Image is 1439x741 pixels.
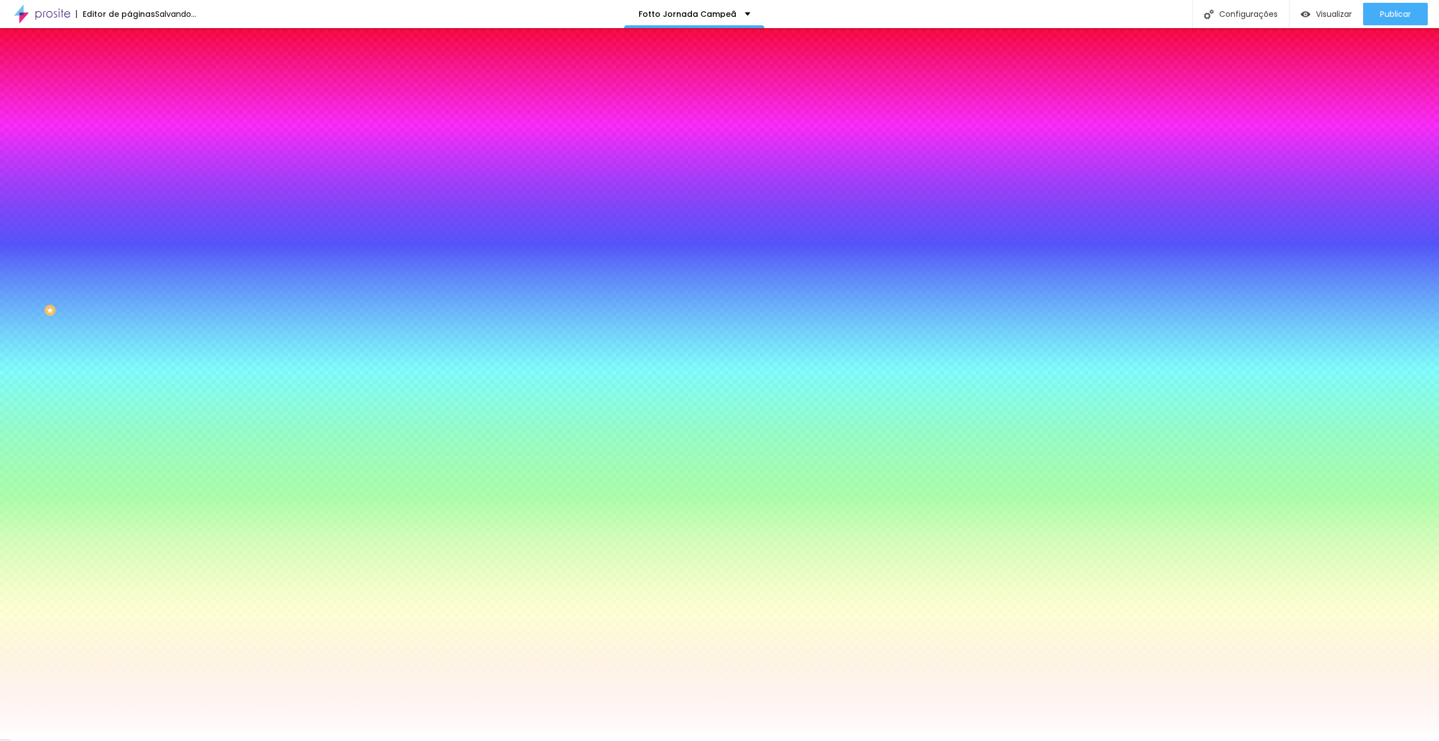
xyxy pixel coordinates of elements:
img: Icone [1204,10,1214,19]
img: view-1.svg [1301,10,1310,19]
span: Publicar [1380,10,1411,19]
button: Visualizar [1289,3,1363,25]
span: Visualizar [1316,10,1352,19]
p: Fotto Jornada Campeã [639,10,736,18]
div: Editor de páginas [76,10,155,18]
button: Publicar [1363,3,1428,25]
div: Salvando... [155,10,196,18]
